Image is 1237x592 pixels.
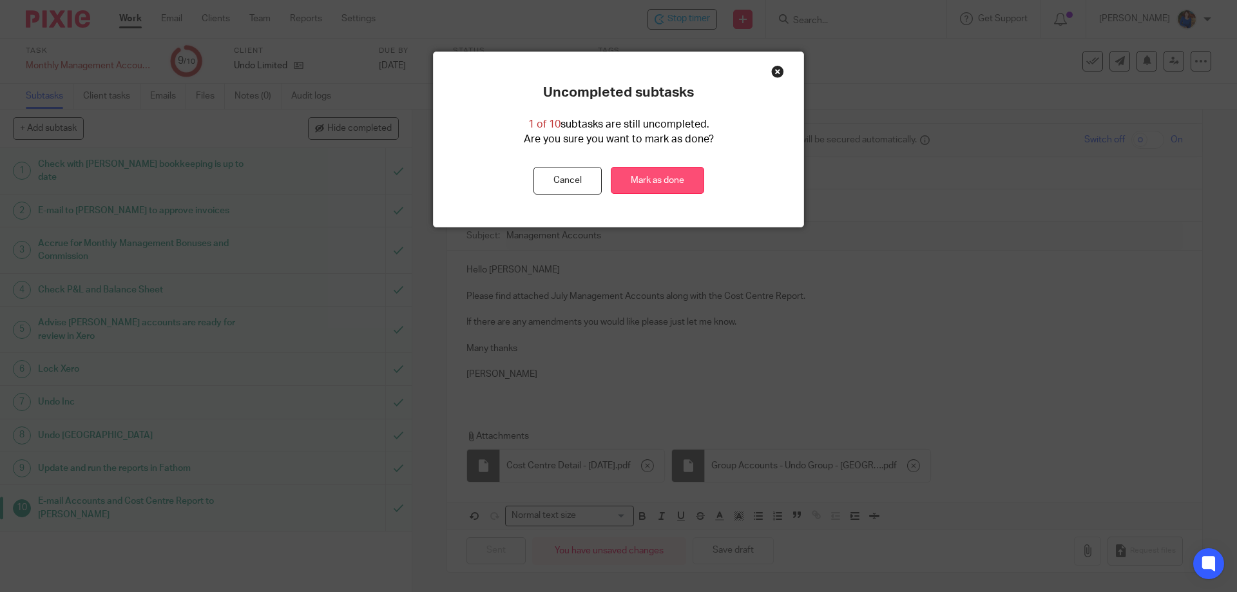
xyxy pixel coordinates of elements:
span: 1 of 10 [528,119,561,129]
p: Uncompleted subtasks [543,84,694,101]
a: Mark as done [611,167,704,195]
div: Close this dialog window [771,65,784,78]
p: Are you sure you want to mark as done? [524,132,714,147]
p: subtasks are still uncompleted. [528,117,709,132]
button: Cancel [533,167,602,195]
